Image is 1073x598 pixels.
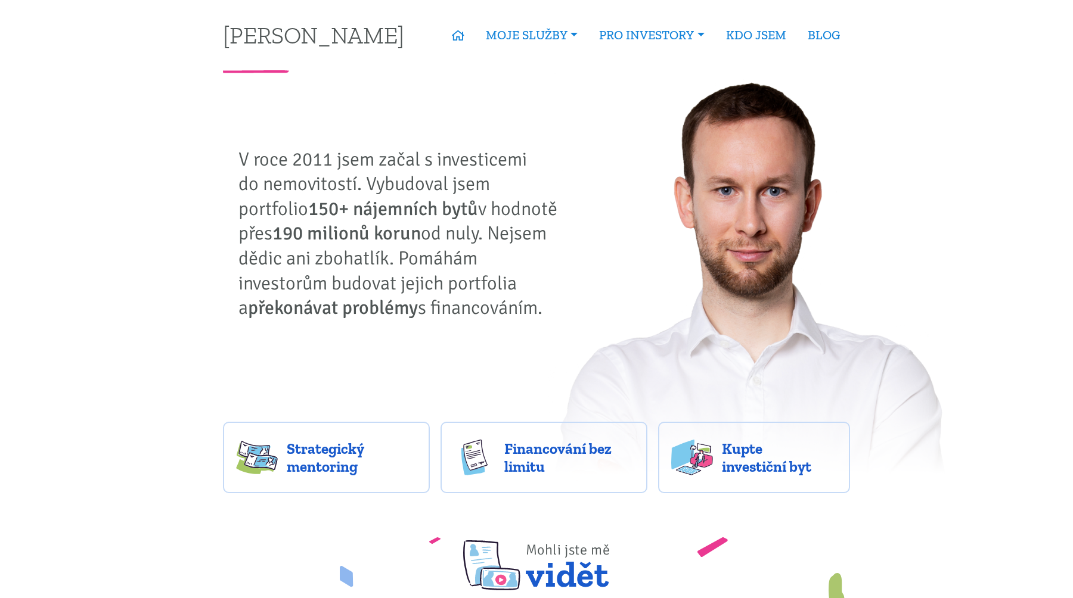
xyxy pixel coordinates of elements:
[272,222,421,245] strong: 190 milionů korun
[308,197,478,220] strong: 150+ nájemních bytů
[526,526,610,590] span: vidět
[223,422,430,493] a: Strategický mentoring
[454,440,495,475] img: finance
[588,21,715,49] a: PRO INVESTORY
[441,422,647,493] a: Financování bez limitu
[475,21,588,49] a: MOJE SLUŽBY
[287,440,417,475] span: Strategický mentoring
[504,440,634,475] span: Financování bez limitu
[722,440,838,475] span: Kupte investiční byt
[248,296,418,319] strong: překonávat problémy
[715,21,797,49] a: KDO JSEM
[238,147,566,320] p: V roce 2011 jsem začal s investicemi do nemovitostí. Vybudoval jsem portfolio v hodnotě přes od n...
[671,440,713,475] img: flats
[236,440,278,475] img: strategy
[223,23,404,46] a: [PERSON_NAME]
[797,21,851,49] a: BLOG
[658,422,851,493] a: Kupte investiční byt
[526,541,610,559] span: Mohli jste mě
